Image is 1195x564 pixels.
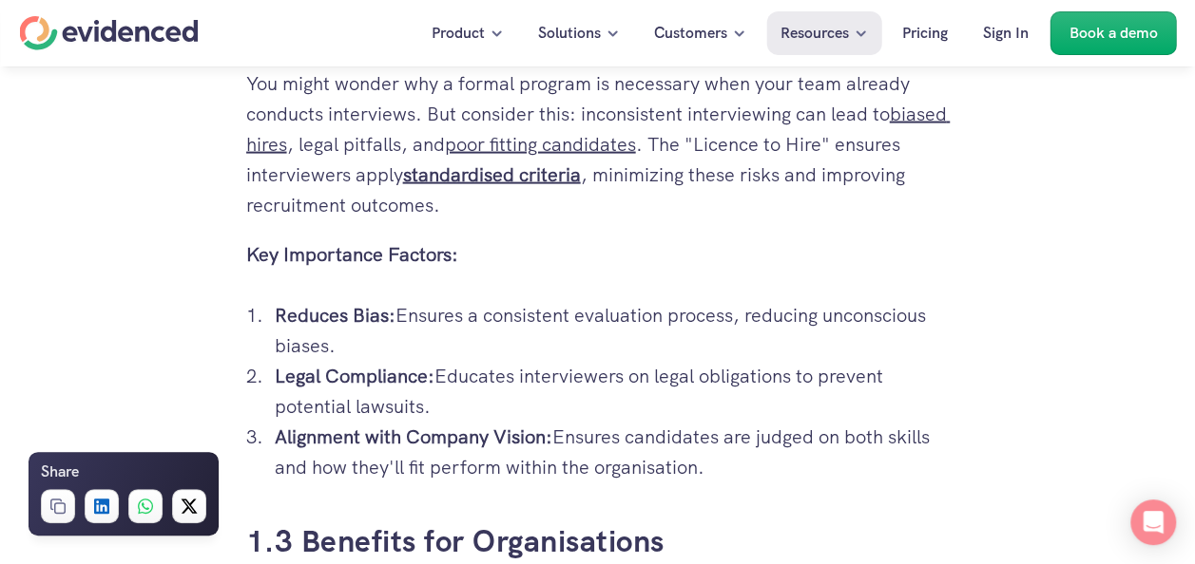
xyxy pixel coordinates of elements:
a: poor fitting candidates [445,132,636,157]
a: 1.3 Benefits for Organisations [246,521,665,561]
a: Home [19,16,198,50]
p: Pricing [902,21,948,46]
p: Sign In [983,21,1029,46]
strong: Alignment with Company Vision: [275,424,552,449]
p: Product [432,21,485,46]
p: Book a demo [1069,21,1157,46]
a: Sign In [969,11,1043,55]
p: Ensures a consistent evaluation process, reducing unconscious biases. [275,300,950,361]
a: Book a demo [1050,11,1176,55]
strong: Key Importance Factors: [246,242,458,267]
p: Customers [654,21,727,46]
div: Open Intercom Messenger [1130,499,1176,545]
strong: Reduces Bias: [275,303,395,328]
p: Educates interviewers on legal obligations to prevent potential lawsuits. [275,361,950,422]
a: Pricing [888,11,962,55]
p: You might wonder why a formal program is necessary when your team already conducts interviews. Bu... [246,68,950,220]
p: Resources [781,21,849,46]
strong: Legal Compliance: [275,364,434,388]
h6: Share [41,460,79,484]
a: standardised criteria [403,162,581,187]
p: Ensures candidates are judged on both skills and how they'll fit perform within the organisation. [275,422,950,482]
p: Solutions [538,21,601,46]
